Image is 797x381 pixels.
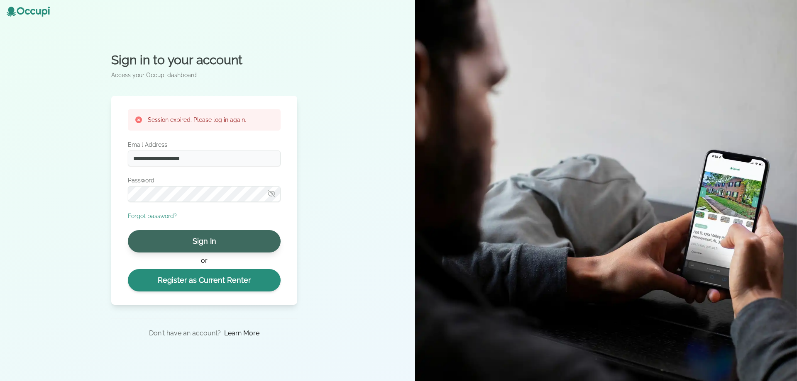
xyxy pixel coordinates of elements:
[128,176,281,184] label: Password
[128,141,281,149] label: Email Address
[128,269,281,291] a: Register as Current Renter
[224,328,259,338] a: Learn More
[111,53,297,68] h2: Sign in to your account
[111,71,297,79] p: Access your Occupi dashboard
[197,256,211,266] span: or
[149,328,221,338] p: Don't have an account?
[128,212,177,220] button: Forgot password?
[128,230,281,252] button: Sign In
[148,116,246,124] h3: Session expired. Please log in again.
